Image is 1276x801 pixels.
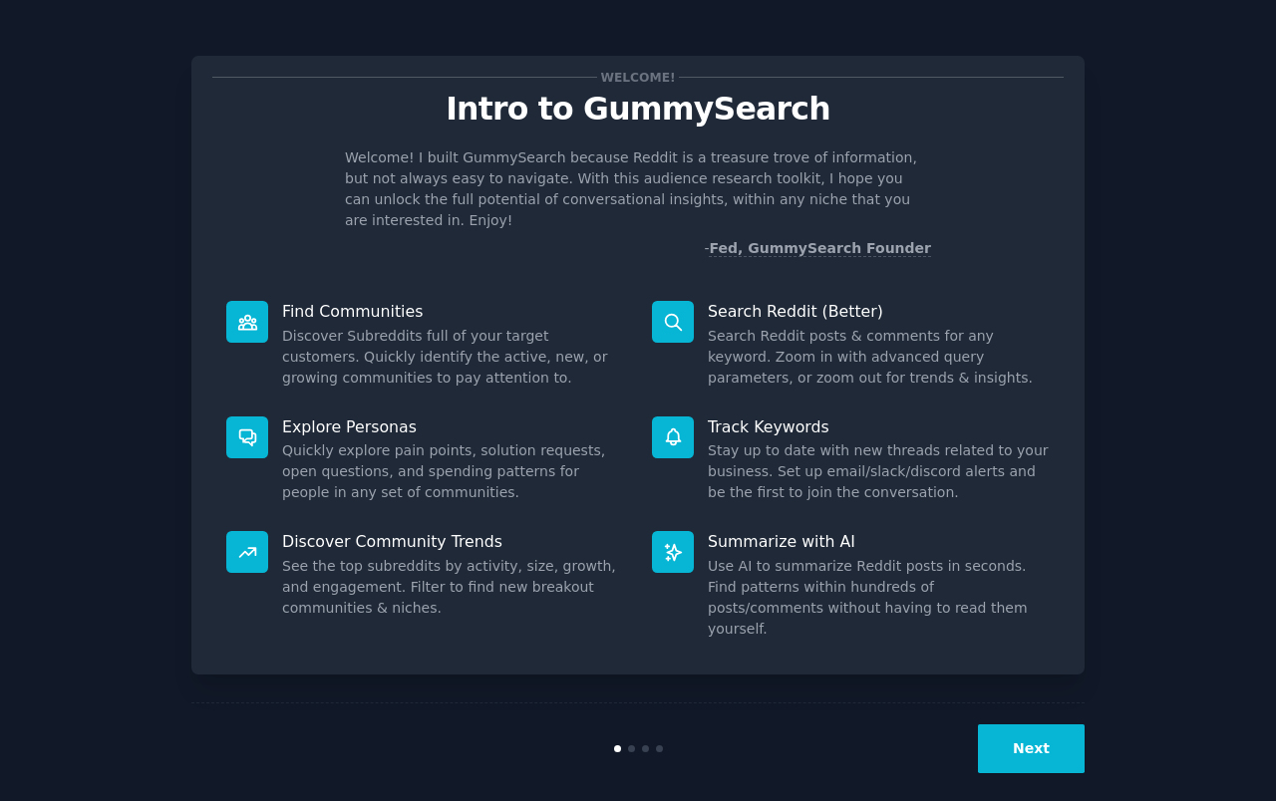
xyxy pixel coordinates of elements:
[978,724,1085,773] button: Next
[345,147,931,231] p: Welcome! I built GummySearch because Reddit is a treasure trove of information, but not always ea...
[282,556,624,619] dd: See the top subreddits by activity, size, growth, and engagement. Filter to find new breakout com...
[597,67,679,88] span: Welcome!
[709,240,931,257] a: Fed, GummySearch Founder
[708,301,1050,322] p: Search Reddit (Better)
[708,556,1050,640] dd: Use AI to summarize Reddit posts in seconds. Find patterns within hundreds of posts/comments with...
[708,531,1050,552] p: Summarize with AI
[708,440,1050,503] dd: Stay up to date with new threads related to your business. Set up email/slack/discord alerts and ...
[708,416,1050,437] p: Track Keywords
[282,416,624,437] p: Explore Personas
[282,440,624,503] dd: Quickly explore pain points, solution requests, open questions, and spending patterns for people ...
[282,301,624,322] p: Find Communities
[212,92,1064,127] p: Intro to GummySearch
[282,326,624,389] dd: Discover Subreddits full of your target customers. Quickly identify the active, new, or growing c...
[704,238,931,259] div: -
[282,531,624,552] p: Discover Community Trends
[708,326,1050,389] dd: Search Reddit posts & comments for any keyword. Zoom in with advanced query parameters, or zoom o...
